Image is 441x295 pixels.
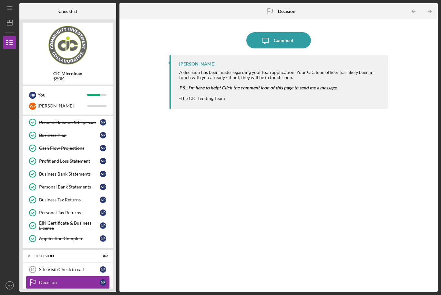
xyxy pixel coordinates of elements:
div: [PERSON_NAME] [179,61,215,66]
div: N P [100,222,106,229]
a: 14Site Visit/Check in callNP [26,263,110,276]
b: CIC Microloan [53,71,82,76]
div: Business Tax Returns [39,197,100,202]
a: Personal Income & ExpensesNP [26,116,110,129]
div: N P [100,158,106,164]
div: EIN Certificate & Business License [39,220,100,231]
div: W P [29,103,36,110]
div: [PERSON_NAME] [38,100,87,111]
img: Product logo [23,26,113,65]
a: Business PlanNP [26,129,110,142]
div: N P [100,145,106,151]
div: N P [100,279,106,286]
div: Profit and Loss Statement [39,158,100,164]
a: EIN Certificate & Business LicenseNP [26,219,110,232]
div: N P [100,119,106,126]
b: Checklist [58,9,77,14]
a: Personal Tax ReturnsNP [26,206,110,219]
div: Cash Flow Projections [39,146,100,151]
div: 0 / 2 [97,254,108,258]
div: N P [100,209,106,216]
button: Comment [246,32,311,48]
em: P.S.: I'm here to help! Click the comment icon of this page to send me a message. [179,85,338,90]
div: N P [29,92,36,99]
button: NP [3,279,16,292]
div: N P [100,197,106,203]
div: You [38,89,87,100]
a: Personal Bank StatementsNP [26,180,110,193]
div: Decision [36,254,92,258]
div: N P [100,266,106,273]
div: N P [100,235,106,242]
div: Application Complete [39,236,100,241]
div: Comment [274,32,293,48]
div: Personal Income & Expenses [39,120,100,125]
div: Site Visit/Check in call [39,267,100,272]
a: Cash Flow ProjectionsNP [26,142,110,155]
div: $50K [53,76,82,81]
div: -The CIC Lending Team [179,96,381,101]
a: Business Tax ReturnsNP [26,193,110,206]
b: Decision [278,9,295,14]
div: N P [100,132,106,138]
a: Application CompleteNP [26,232,110,245]
div: Decision [39,280,100,285]
div: Personal Bank Statements [39,184,100,189]
div: Personal Tax Returns [39,210,100,215]
div: Business Plan [39,133,100,138]
text: NP [7,284,12,287]
div: A decision has been made regarding your loan application. Your CIC loan officer has likely been i... [179,70,381,80]
a: Business Bank StatementsNP [26,168,110,180]
div: N P [100,171,106,177]
div: N P [100,184,106,190]
a: DecisionNP [26,276,110,289]
tspan: 14 [30,268,35,271]
a: Profit and Loss StatementNP [26,155,110,168]
div: Business Bank Statements [39,171,100,177]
